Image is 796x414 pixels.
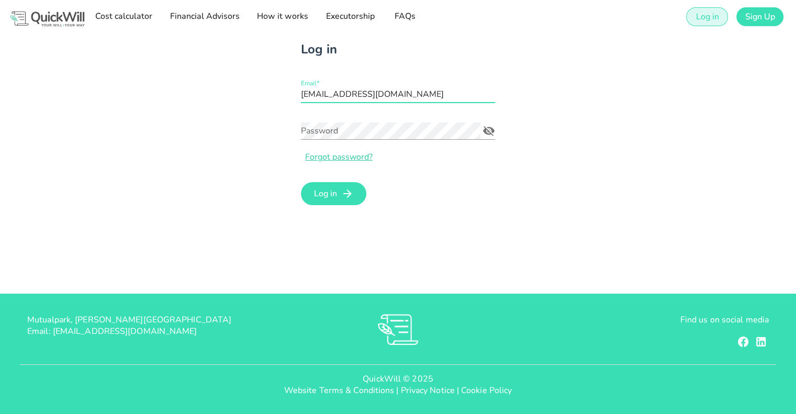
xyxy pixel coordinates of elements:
[313,188,337,199] span: Log in
[8,9,86,28] img: Logo
[479,124,498,138] button: Password appended action
[325,10,374,22] span: Executorship
[95,10,152,22] span: Cost calculator
[27,326,197,337] span: Email: [EMAIL_ADDRESS][DOMAIN_NAME]
[522,314,769,326] p: Find us on social media
[301,40,599,59] h2: Log in
[92,6,155,27] a: Cost calculator
[8,373,788,385] p: QuickWill © 2025
[253,6,311,27] a: How it works
[745,11,775,23] span: Sign Up
[322,6,377,27] a: Executorship
[166,6,242,27] a: Financial Advisors
[457,385,459,396] span: |
[301,151,373,163] a: Forgot password?
[301,182,366,205] button: Log in
[169,10,239,22] span: Financial Advisors
[396,385,398,396] span: |
[391,10,419,22] span: FAQs
[27,314,231,326] span: Mutualpark, [PERSON_NAME][GEOGRAPHIC_DATA]
[461,385,512,396] a: Cookie Policy
[378,314,418,345] img: RVs0sauIwKhMoGR03FLGkjXSOVwkZRnQsltkF0QxpTsornXsmh1o7vbL94pqF3d8sZvAAAAAElFTkSuQmCC
[400,385,454,396] a: Privacy Notice
[284,385,395,396] a: Website Terms & Conditions
[686,7,727,26] a: Log in
[695,11,719,23] span: Log in
[388,6,422,27] a: FAQs
[736,7,783,26] a: Sign Up
[256,10,308,22] span: How it works
[301,80,319,87] label: Email*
